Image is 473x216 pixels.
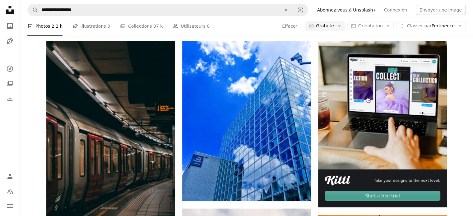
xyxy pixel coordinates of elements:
[318,41,447,169] img: file-1719664959749-d56c4ff96871image
[4,77,16,90] a: Collections
[305,21,345,31] button: Gratuite
[207,23,210,30] span: 0
[4,35,16,47] a: Illustrations
[153,23,163,30] span: 87 k
[72,16,110,36] a: Illustrations 3
[396,21,466,31] button: Classer parPertinence
[28,4,38,16] button: Rechercher sur Unsplash
[4,4,16,17] a: Accueil — Unsplash
[4,185,16,197] button: Langue
[4,62,16,75] a: Explorer
[316,23,334,29] span: Gratuite
[4,92,16,105] a: Historique de téléchargement
[279,4,293,16] button: Effacer
[407,23,455,29] span: Pertinence
[407,23,432,28] span: Classer par
[380,5,411,15] a: Connexion
[358,23,383,28] span: Orientation
[347,21,394,31] button: Orientation
[182,118,311,124] a: Un grand bâtiment de verre avec un ciel bleu en arrière-plan
[416,5,466,15] button: Envoyer une image
[4,20,16,32] a: Photos
[293,4,308,16] button: Recherche de visuels
[4,200,16,212] button: Menu
[173,16,210,36] a: Utilisateurs 0
[374,178,440,183] span: Take your designs to the next level.
[27,4,308,16] form: Rechercher des visuels sur tout le site
[282,21,298,31] button: Effacer
[318,41,447,207] a: Take your designs to the next level.Start a free trial
[107,23,110,30] span: 3
[313,5,380,15] a: Abonnez-vous à Unsplash+
[182,41,311,201] img: Un grand bâtiment de verre avec un ciel bleu en arrière-plan
[120,16,163,36] a: Collections 87 k
[325,176,350,186] img: file-1711049718225-ad48364186d3image
[46,134,175,140] a: train station
[325,191,440,201] div: Start a free trial
[4,170,16,182] a: Connexion / S’inscrire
